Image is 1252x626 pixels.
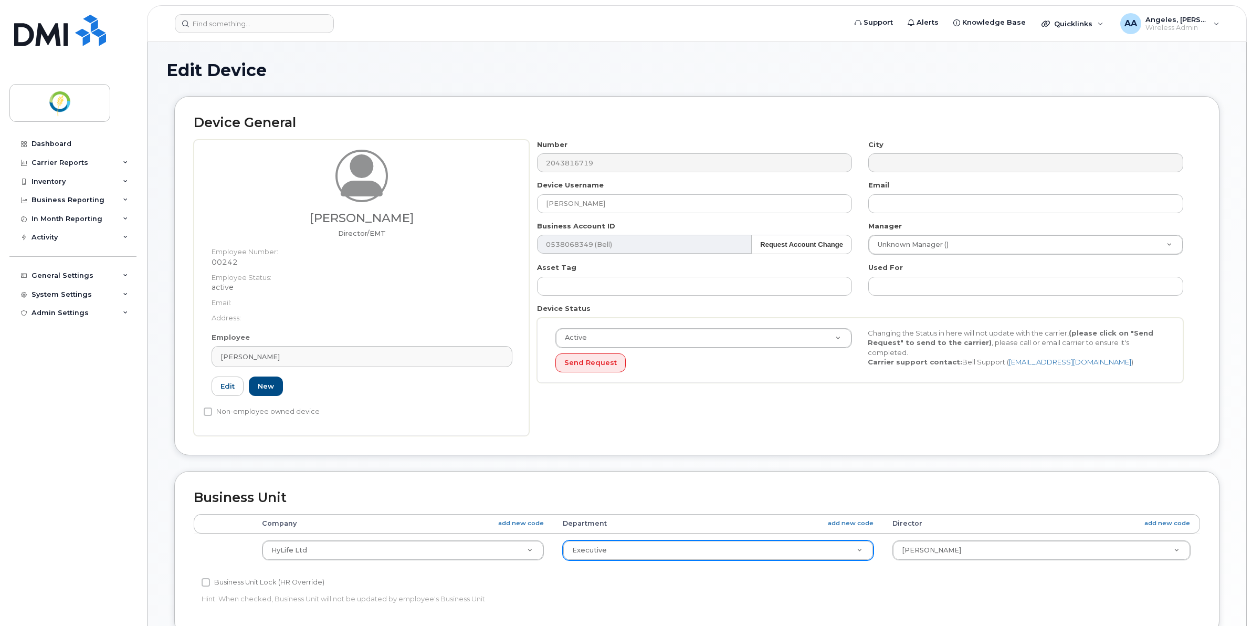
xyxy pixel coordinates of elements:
strong: Request Account Change [760,241,843,248]
span: [PERSON_NAME] [220,352,280,362]
label: Used For [868,263,903,273]
label: Non-employee owned device [204,405,320,418]
th: Department [553,514,883,533]
strong: Carrier support contact: [868,358,962,366]
dd: 00242 [212,257,512,267]
a: Edit [212,377,244,396]
label: Asset Tag [537,263,576,273]
a: [PERSON_NAME] [893,541,1190,560]
span: Active [559,333,587,342]
span: Karan Sangfai [902,546,961,554]
a: Executive [563,541,873,560]
span: Unknown Manager () [871,240,949,249]
button: Send Request [555,353,626,373]
h1: Edit Device [166,61,1227,79]
span: Executive [572,546,607,554]
span: HyLife Ltd [271,546,307,554]
dt: Employee Status: [212,267,512,283]
button: Request Account Change [751,235,852,254]
div: Changing the Status in here will not update with the carrier, , please call or email carrier to e... [860,328,1172,367]
a: [EMAIL_ADDRESS][DOMAIN_NAME] [1009,358,1131,366]
dd: active [212,282,512,293]
a: add new code [1144,519,1190,528]
span: Job title [338,229,386,237]
p: Hint: When checked, Business Unit will not be updated by employee's Business Unit [202,594,856,604]
label: Device Username [537,180,604,190]
a: add new code [828,519,874,528]
label: Manager [868,221,902,231]
label: Email [868,180,889,190]
a: HyLife Ltd [262,541,543,560]
dt: Address: [212,308,512,323]
input: Non-employee owned device [204,408,212,416]
label: Number [537,140,567,150]
h3: [PERSON_NAME] [212,212,512,225]
th: Director [883,514,1200,533]
label: Device Status [537,304,591,314]
dt: Employee Number: [212,242,512,257]
th: Company [252,514,553,533]
a: [PERSON_NAME] [212,346,512,367]
h2: Business Unit [194,491,1200,505]
label: Business Account ID [537,221,615,231]
a: add new code [498,519,544,528]
label: City [868,140,883,150]
label: Business Unit Lock (HR Override) [202,576,324,589]
input: Business Unit Lock (HR Override) [202,578,210,587]
a: New [249,377,283,396]
a: Unknown Manager () [869,235,1183,254]
h2: Device General [194,116,1200,130]
dt: Email: [212,293,512,308]
label: Employee [212,332,250,342]
a: Active [556,329,851,348]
